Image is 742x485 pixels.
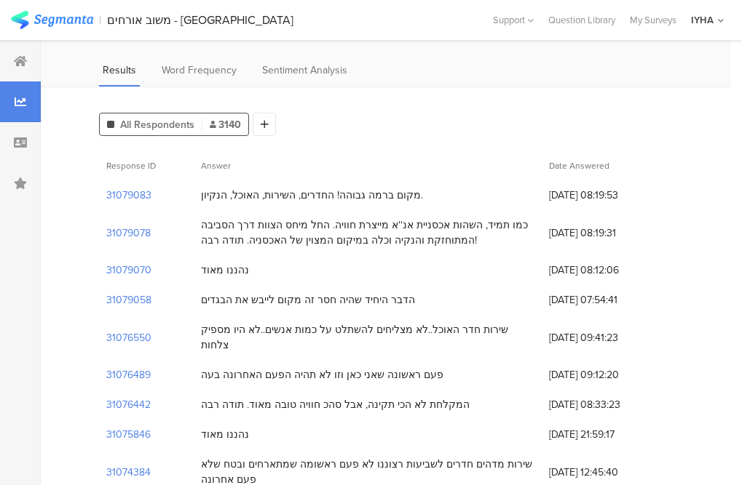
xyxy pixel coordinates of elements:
[201,322,534,353] div: שירות חדר האוכל..לא מצליחים להשתלט על כמות אנשים..לא היו מספיק צלחות
[549,225,666,241] span: [DATE] 08:19:31
[201,159,231,172] span: Answer
[549,465,666,480] span: [DATE] 12:45:40
[106,292,151,308] section: 31079058
[201,188,423,203] div: מקום ברמה גבוהה! החדרים, השירות, האוכל, הנקיון.
[106,397,151,412] section: 31076442
[99,12,101,28] div: |
[162,63,237,78] span: Word Frequency
[262,63,347,78] span: Sentiment Analysis
[107,13,293,27] div: משוב אורחים - [GEOGRAPHIC_DATA]
[201,397,470,412] div: המקלחת לא הכי תקינה, אבל סהכ חוויה טובה מאוד. תודה רבה
[549,427,666,442] span: [DATE] 21:59:17
[549,397,666,412] span: [DATE] 08:33:23
[106,367,151,382] section: 31076489
[120,117,194,132] span: All Respondents
[11,11,93,29] img: segmanta logo
[549,330,666,345] span: [DATE] 09:41:23
[549,188,666,203] span: [DATE] 08:19:53
[201,292,415,308] div: הדבר היחיד שהיה חסר זה מקום לייבש את הבגדים
[493,9,534,31] div: Support
[201,427,249,442] div: נהננו מאוד
[106,427,151,442] section: 31075846
[201,217,534,248] div: כמו תמיד, השהות אכסניית אנ''א מייצרת חוויה. החל מיחס הצוות דרך הסביבה המתוחזקת והנקיה וכלה במיקום...
[106,465,151,480] section: 31074384
[103,63,136,78] span: Results
[691,13,714,27] div: IYHA
[106,262,151,278] section: 31079070
[106,225,151,241] section: 31079078
[623,13,684,27] a: My Surveys
[541,13,623,27] a: Question Library
[549,262,666,278] span: [DATE] 08:12:06
[549,292,666,308] span: [DATE] 07:54:41
[106,188,151,203] section: 31079083
[201,262,249,278] div: נהננו מאוד
[210,117,241,132] span: 3140
[106,330,151,345] section: 31076550
[201,367,443,382] div: פעם ראשונה שאני כאן וזו לא תהיה הפעם האחרונה בעה
[106,159,156,172] span: Response ID
[549,159,609,172] span: Date Answered
[549,367,666,382] span: [DATE] 09:12:20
